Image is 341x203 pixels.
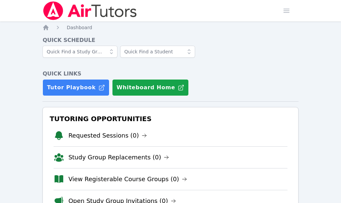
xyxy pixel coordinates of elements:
[42,79,109,96] a: Tutor Playbook
[67,24,92,31] a: Dashboard
[42,1,137,20] img: Air Tutors
[42,70,298,78] h4: Quick Links
[68,153,169,162] a: Study Group Replacements (0)
[42,36,298,44] h4: Quick Schedule
[42,24,298,31] nav: Breadcrumb
[48,113,292,125] h3: Tutoring Opportunities
[112,79,189,96] button: Whiteboard Home
[42,46,117,58] input: Quick Find a Study Group
[68,131,147,140] a: Requested Sessions (0)
[120,46,195,58] input: Quick Find a Student
[67,25,92,30] span: Dashboard
[68,174,187,184] a: View Registerable Course Groups (0)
